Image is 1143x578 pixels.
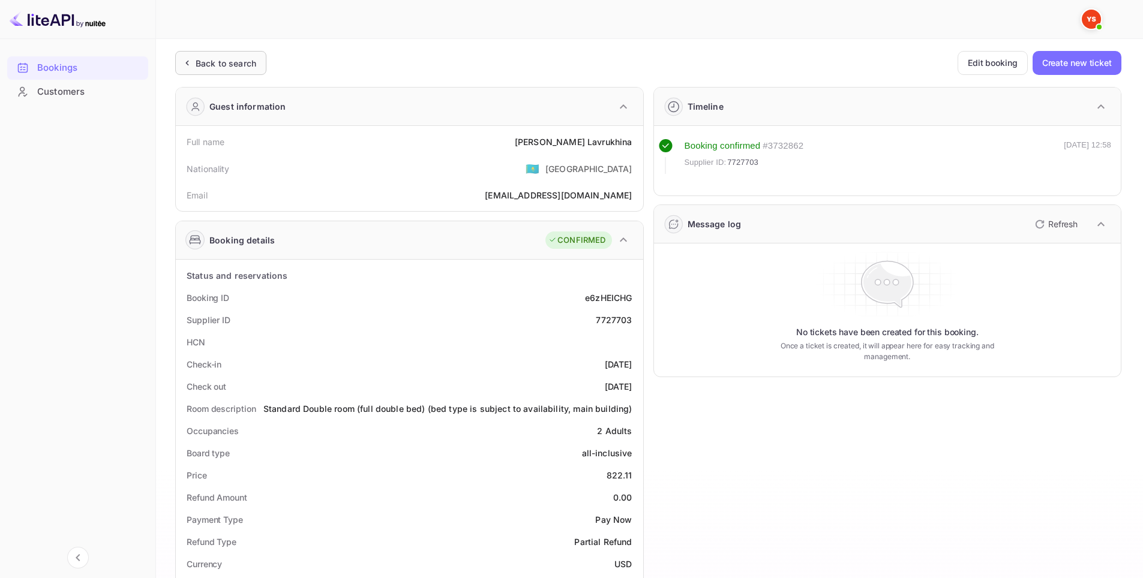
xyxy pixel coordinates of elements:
div: Standard Double room (full double bed) (bed type is subject to availability, main building) [263,402,632,415]
div: CONFIRMED [548,234,605,246]
p: Once a ticket is created, it will appear here for easy tracking and management. [761,341,1013,362]
div: Payment Type [187,513,243,526]
div: Partial Refund [574,535,632,548]
div: Message log [688,218,742,230]
a: Bookings [7,56,148,79]
img: Yandex Support [1082,10,1101,29]
div: Check out [187,380,226,393]
button: Edit booking [958,51,1028,75]
div: Price [187,469,207,481]
div: Nationality [187,162,230,175]
div: [DATE] [605,358,632,371]
div: Status and reservations [187,269,287,282]
div: Booking confirmed [685,139,761,153]
div: Timeline [688,100,724,113]
button: Refresh [1028,215,1082,234]
span: United States [526,158,539,179]
button: Collapse navigation [67,547,89,568]
div: 822.11 [607,469,632,481]
div: Back to search [196,57,256,70]
span: Supplier ID: [685,156,727,168]
div: Board type [187,447,230,459]
div: [DATE] 12:58 [1064,139,1111,174]
p: Refresh [1048,218,1078,230]
div: Booking details [209,234,275,246]
div: Bookings [7,56,148,80]
div: [PERSON_NAME] Lavrukhina [515,136,632,148]
div: Supplier ID [187,314,230,326]
div: 0.00 [613,491,632,504]
div: all-inclusive [582,447,632,459]
img: LiteAPI logo [10,10,106,29]
div: # 3732862 [763,139,803,153]
span: 7727703 [727,156,758,168]
div: 7727703 [596,314,632,326]
div: Room description [187,402,256,415]
div: USD [614,558,632,570]
div: Email [187,189,208,201]
div: [DATE] [605,380,632,393]
div: 2 Adults [597,425,632,437]
div: [GEOGRAPHIC_DATA] [545,162,632,175]
div: Currency [187,558,222,570]
div: HCN [187,336,205,348]
button: Create new ticket [1033,51,1121,75]
div: Guest information [209,100,286,113]
div: Customers [7,80,148,104]
div: Refund Amount [187,491,247,504]
div: Check-in [187,358,221,371]
div: [EMAIL_ADDRESS][DOMAIN_NAME] [485,189,632,201]
div: Occupancies [187,425,239,437]
div: Pay Now [595,513,632,526]
div: Full name [187,136,224,148]
div: Bookings [37,61,142,75]
a: Customers [7,80,148,103]
div: Refund Type [187,535,236,548]
div: Customers [37,85,142,99]
div: Booking ID [187,291,229,304]
p: No tickets have been created for this booking. [796,326,979,338]
div: e6zHEICHG [585,291,632,304]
